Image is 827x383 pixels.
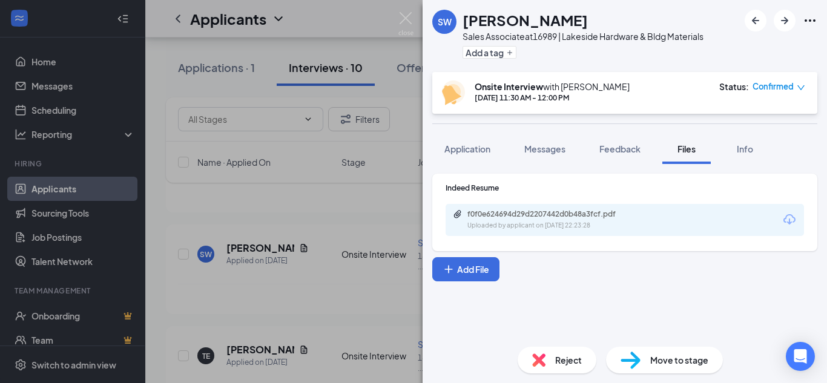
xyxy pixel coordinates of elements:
[446,183,804,193] div: Indeed Resume
[506,49,513,56] svg: Plus
[803,13,817,28] svg: Ellipses
[475,93,630,103] div: [DATE] 11:30 AM - 12:00 PM
[797,83,805,92] span: down
[599,143,641,154] span: Feedback
[444,143,490,154] span: Application
[475,81,543,92] b: Onsite Interview
[432,257,499,281] button: Add FilePlus
[438,16,452,28] div: SW
[475,80,630,93] div: with [PERSON_NAME]
[463,10,588,30] h1: [PERSON_NAME]
[467,221,649,231] div: Uploaded by applicant on [DATE] 22:23:28
[777,13,792,28] svg: ArrowRight
[748,13,763,28] svg: ArrowLeftNew
[782,212,797,227] svg: Download
[443,263,455,275] svg: Plus
[463,30,703,42] div: Sales Associate at 16989 | Lakeside Hardware & Bldg Materials
[453,209,649,231] a: Paperclipf0f0e624694d29d2207442d0b48a3fcf.pdfUploaded by applicant on [DATE] 22:23:28
[555,353,582,367] span: Reject
[753,80,794,93] span: Confirmed
[719,80,749,93] div: Status :
[524,143,565,154] span: Messages
[467,209,637,219] div: f0f0e624694d29d2207442d0b48a3fcf.pdf
[745,10,766,31] button: ArrowLeftNew
[677,143,696,154] span: Files
[786,342,815,371] div: Open Intercom Messenger
[737,143,753,154] span: Info
[774,10,796,31] button: ArrowRight
[453,209,463,219] svg: Paperclip
[463,46,516,59] button: PlusAdd a tag
[650,353,708,367] span: Move to stage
